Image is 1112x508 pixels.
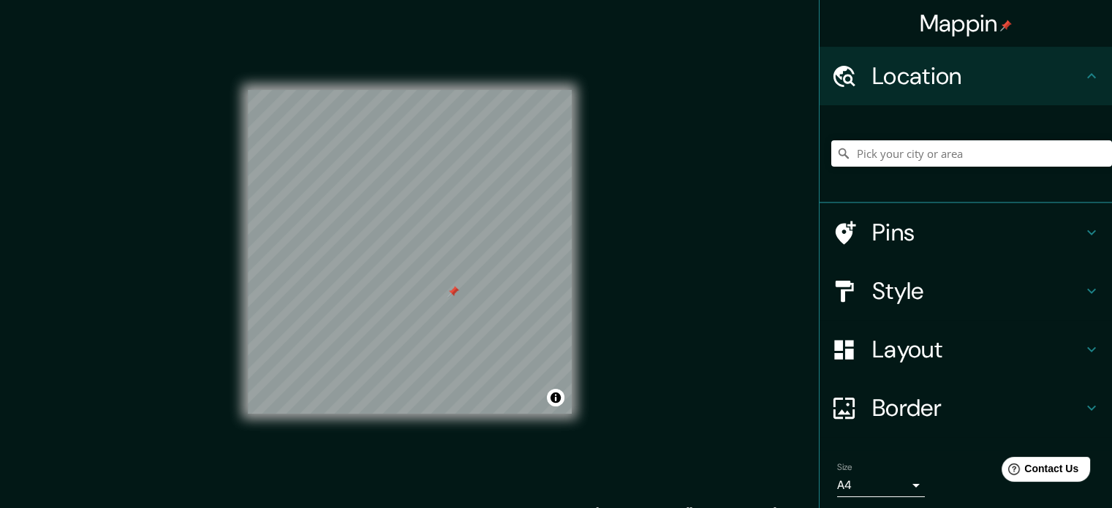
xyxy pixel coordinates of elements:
[547,389,564,406] button: Toggle attribution
[920,9,1013,38] h4: Mappin
[820,262,1112,320] div: Style
[820,379,1112,437] div: Border
[982,451,1096,492] iframe: Help widget launcher
[872,335,1083,364] h4: Layout
[872,61,1083,91] h4: Location
[1000,20,1012,31] img: pin-icon.png
[820,320,1112,379] div: Layout
[872,393,1083,422] h4: Border
[872,276,1083,306] h4: Style
[872,218,1083,247] h4: Pins
[820,47,1112,105] div: Location
[837,461,852,474] label: Size
[837,474,925,497] div: A4
[248,90,572,414] canvas: Map
[820,203,1112,262] div: Pins
[831,140,1112,167] input: Pick your city or area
